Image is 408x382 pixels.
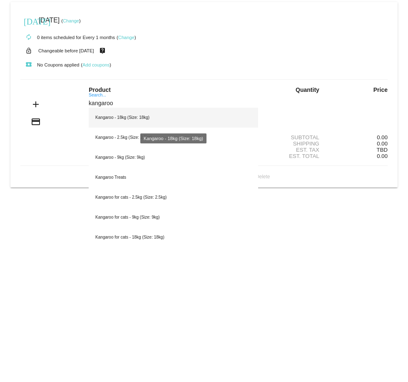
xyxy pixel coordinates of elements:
[117,35,136,40] small: ( )
[118,35,134,40] a: Change
[63,18,79,23] a: Change
[89,148,258,168] div: Kangaroo - 9kg (Size: 9kg)
[377,140,388,147] span: 0.00
[24,45,34,56] mat-icon: lock_open
[89,187,258,207] div: Kangaroo for cats - 2.5kg (Size: 2.5kg)
[265,134,326,140] div: Subtotal
[373,86,388,93] strong: Price
[61,18,81,23] small: ( )
[265,153,326,159] div: Est. Total
[89,100,258,107] input: Search...
[326,134,388,140] div: 0.00
[82,62,109,67] a: Add coupons
[24,60,34,70] mat-icon: local_play
[89,128,258,148] div: Kangaroo - 2.5kg (Size: 2.5kg)
[246,174,270,180] span: Delete
[89,227,258,247] div: Kangaroo for cats - 18kg (Size: 18kg)
[31,99,41,109] mat-icon: add
[24,32,34,42] mat-icon: autorenew
[89,207,258,227] div: Kangaroo for cats - 9kg (Size: 9kg)
[89,86,111,93] strong: Product
[20,62,79,67] small: No Coupons applied
[377,153,388,159] span: 0.00
[377,147,388,153] span: TBD
[296,86,319,93] strong: Quantity
[20,35,115,40] small: 0 items scheduled for Every 1 months
[97,45,107,56] mat-icon: live_help
[89,168,258,187] div: Kangaroo Treats
[81,62,111,67] small: ( )
[265,147,326,153] div: Est. Tax
[89,108,258,128] div: Kangaroo - 18kg (Size: 18kg)
[38,48,94,53] small: Changeable before [DATE]
[31,117,41,127] mat-icon: credit_card
[24,16,34,26] mat-icon: [DATE]
[265,140,326,147] div: Shipping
